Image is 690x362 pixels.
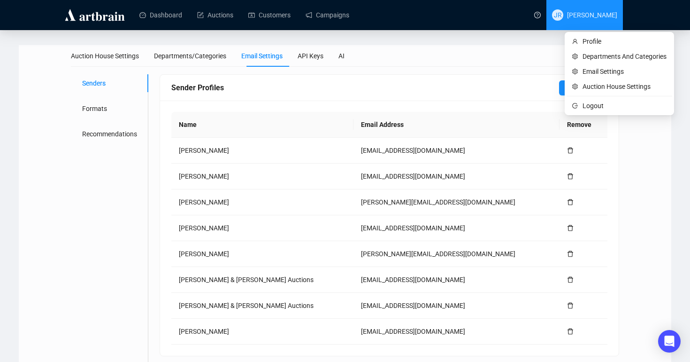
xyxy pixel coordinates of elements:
td: [PERSON_NAME] & [PERSON_NAME] Auctions [171,267,353,293]
span: delete [567,276,574,283]
div: Senders [82,78,106,88]
div: Formats [82,103,107,114]
span: Auction House Settings [583,81,667,92]
span: question-circle [534,12,541,18]
span: Departments And Categories [583,51,667,62]
td: [EMAIL_ADDRESS][DOMAIN_NAME] [353,138,560,164]
td: [EMAIL_ADDRESS][DOMAIN_NAME] [353,215,560,241]
a: Campaigns [306,3,349,27]
td: [EMAIL_ADDRESS][DOMAIN_NAME] [353,319,560,345]
td: [PERSON_NAME] [171,215,353,241]
td: [PERSON_NAME][EMAIL_ADDRESS][DOMAIN_NAME] [353,241,560,267]
button: Add Sender [559,80,607,95]
span: Email Settings [583,66,667,77]
td: [PERSON_NAME] & [PERSON_NAME] Auctions [171,293,353,319]
td: [PERSON_NAME] [171,319,353,345]
span: Logout [583,101,667,111]
a: Customers [248,3,291,27]
span: Profile [583,36,667,47]
span: [PERSON_NAME] [567,11,617,19]
div: Departments/Categories [154,51,226,61]
th: Name [171,112,353,138]
span: delete [567,173,574,180]
span: user [572,39,579,44]
span: delete [567,147,574,154]
div: Email Settings [241,51,283,61]
span: delete [567,302,574,309]
span: delete [567,225,574,231]
a: Auctions [197,3,233,27]
span: setting [572,69,579,74]
td: [EMAIL_ADDRESS][DOMAIN_NAME] [353,267,560,293]
div: AI [338,51,345,61]
div: Open Intercom Messenger [658,330,681,353]
td: [PERSON_NAME] [171,164,353,189]
td: [EMAIL_ADDRESS][DOMAIN_NAME] [353,164,560,189]
span: delete [567,199,574,205]
td: [EMAIL_ADDRESS][DOMAIN_NAME] [353,293,560,319]
span: delete [567,328,574,335]
img: logo [63,8,126,23]
td: [PERSON_NAME] [171,189,353,215]
td: [PERSON_NAME] [171,138,353,164]
a: Dashboard [139,3,182,27]
div: Auction House Settings [71,51,139,61]
span: JR [554,10,562,20]
div: API Keys [298,51,323,61]
td: [PERSON_NAME][EMAIL_ADDRESS][DOMAIN_NAME] [353,189,560,215]
th: Email Address [353,112,560,138]
div: Sender Profiles [171,82,559,94]
th: Remove [560,112,607,138]
span: delete [567,251,574,257]
span: logout [572,103,579,109]
span: setting [572,84,579,89]
span: setting [572,54,579,59]
div: Recommendations [82,129,137,139]
td: [PERSON_NAME] [171,241,353,267]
